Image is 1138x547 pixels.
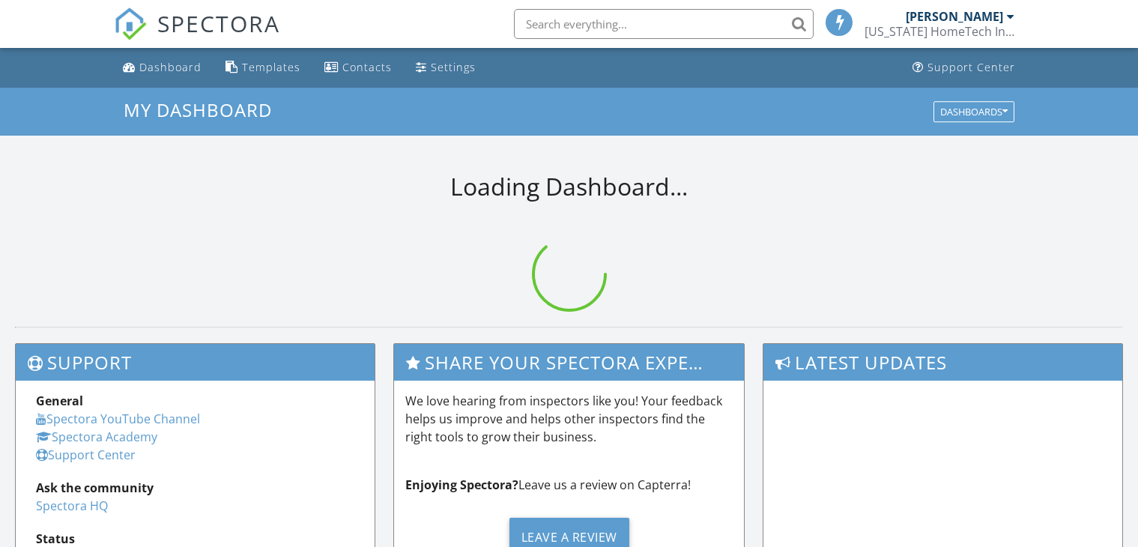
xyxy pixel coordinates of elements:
[36,447,136,463] a: Support Center
[906,9,1003,24] div: [PERSON_NAME]
[114,7,147,40] img: The Best Home Inspection Software - Spectora
[763,344,1122,381] h3: Latest Updates
[865,24,1014,39] div: Arkansas HomeTech Inspections, Inc.
[220,54,306,82] a: Templates
[117,54,208,82] a: Dashboard
[431,60,476,74] div: Settings
[36,393,83,409] strong: General
[933,101,1014,122] button: Dashboards
[124,97,272,122] span: My Dashboard
[16,344,375,381] h3: Support
[114,20,280,52] a: SPECTORA
[36,498,108,514] a: Spectora HQ
[36,429,157,445] a: Spectora Academy
[405,477,518,493] strong: Enjoying Spectora?
[410,54,482,82] a: Settings
[405,392,733,446] p: We love hearing from inspectors like you! Your feedback helps us improve and helps other inspecto...
[514,9,814,39] input: Search everything...
[907,54,1021,82] a: Support Center
[157,7,280,39] span: SPECTORA
[36,411,200,427] a: Spectora YouTube Channel
[36,479,354,497] div: Ask the community
[242,60,300,74] div: Templates
[342,60,392,74] div: Contacts
[405,476,733,494] p: Leave us a review on Capterra!
[927,60,1015,74] div: Support Center
[318,54,398,82] a: Contacts
[940,106,1008,117] div: Dashboards
[139,60,202,74] div: Dashboard
[394,344,744,381] h3: Share Your Spectora Experience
